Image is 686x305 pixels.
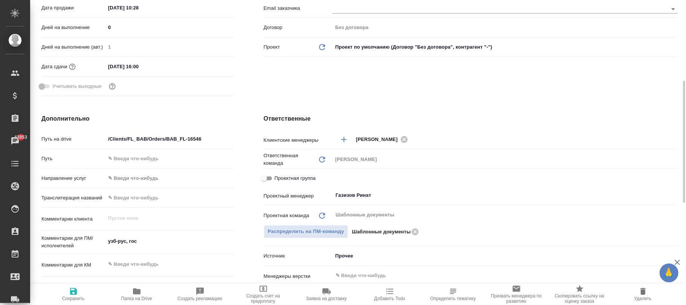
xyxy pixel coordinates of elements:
[41,234,105,250] p: Комментарии для ПМ/исполнителей
[674,195,675,196] button: Open
[264,43,280,51] p: Проект
[264,273,333,280] p: Менеджеры верстки
[264,225,348,238] span: В заказе уже есть ответственный ПМ или ПМ группа
[275,175,316,182] span: Проектная группа
[485,284,548,305] button: Призвать менеджера по развитию
[41,261,105,269] p: Комментарии для КМ
[333,41,678,54] div: Проект по умолчанию (Договор "Без договора", контрагент "-")
[105,284,168,305] button: Папка на Drive
[232,284,295,305] button: Создать счет на предоплату
[121,296,152,301] span: Папка на Drive
[264,225,348,238] button: Распределить на ПМ-команду
[62,296,85,301] span: Сохранить
[105,192,234,203] input: ✎ Введи что-нибудь
[67,62,77,72] button: Если добавить услуги и заполнить их объемом, то дата рассчитается автоматически
[41,175,105,182] p: Направление услуг
[105,61,171,72] input: ✎ Введи что-нибудь
[553,293,607,304] span: Скопировать ссылку на оценку заказа
[168,284,232,305] button: Создать рекламацию
[41,215,105,223] p: Комментарии клиента
[295,284,358,305] button: Заявка на доставку
[333,153,678,166] div: [PERSON_NAME]
[333,250,678,262] div: Прочее
[52,83,102,90] span: Учитывать выходные
[264,5,333,12] p: Email заказчика
[264,136,333,144] p: Клиентские менеджеры
[264,212,309,219] p: Проектная команда
[660,264,678,282] button: 🙏
[236,293,290,304] span: Создать счет на предоплату
[374,296,405,301] span: Добавить Todo
[10,133,32,141] span: 43953
[611,284,675,305] button: Удалить
[634,296,652,301] span: Удалить
[264,192,333,200] p: Проектный менеджер
[177,296,222,301] span: Создать рекламацию
[42,284,105,305] button: Сохранить
[2,132,28,150] a: 43953
[52,283,133,290] span: SmartCat в заказе не используется
[105,153,234,164] input: ✎ Введи что-нибудь
[430,296,476,301] span: Определить тематику
[352,228,411,236] p: Шаблонные документы
[41,155,105,162] p: Путь
[356,136,402,143] span: [PERSON_NAME]
[335,130,353,149] button: Добавить менеджера
[356,135,410,144] div: [PERSON_NAME]
[105,2,171,13] input: ✎ Введи что-нибудь
[41,135,105,143] p: Путь на drive
[105,133,234,144] input: ✎ Введи что-нибудь
[264,24,333,31] p: Договор
[668,4,678,14] button: Open
[264,252,333,260] p: Источник
[105,172,234,185] div: ✎ Введи что-нибудь
[268,227,344,236] span: Распределить на ПМ-команду
[108,175,225,182] div: ✎ Введи что-нибудь
[333,22,678,33] input: Пустое поле
[41,43,105,51] p: Дней на выполнение (авт.)
[105,41,234,52] input: Пустое поле
[663,265,675,281] span: 🙏
[105,235,234,248] textarea: узб-рус, гос
[41,194,105,202] p: Транслитерация названий
[306,296,347,301] span: Заявка на доставку
[105,22,234,33] input: ✎ Введи что-нибудь
[41,4,105,12] p: Дата продажи
[41,114,234,123] h4: Дополнительно
[264,152,318,167] p: Ответственная команда
[674,139,675,140] button: Open
[107,81,117,91] button: Выбери, если сб и вс нужно считать рабочими днями для выполнения заказа.
[422,284,485,305] button: Определить тематику
[358,284,422,305] button: Добавить Todo
[41,24,105,31] p: Дней на выполнение
[489,293,544,304] span: Призвать менеджера по развитию
[548,284,611,305] button: Скопировать ссылку на оценку заказа
[264,114,678,123] h4: Ответственные
[335,271,650,280] input: ✎ Введи что-нибудь
[41,63,67,71] p: Дата сдачи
